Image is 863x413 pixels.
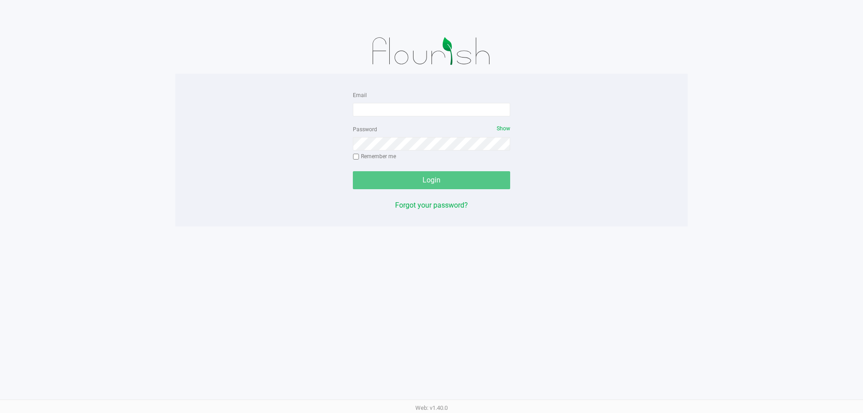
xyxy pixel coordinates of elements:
span: Show [497,125,510,132]
label: Email [353,91,367,99]
label: Remember me [353,152,396,160]
span: Web: v1.40.0 [415,404,448,411]
input: Remember me [353,154,359,160]
label: Password [353,125,377,133]
button: Forgot your password? [395,200,468,211]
